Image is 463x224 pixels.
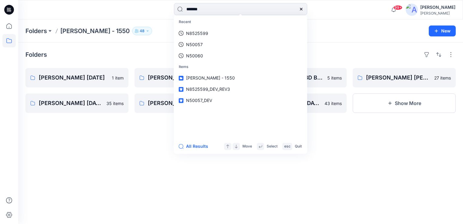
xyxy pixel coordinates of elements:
[325,100,342,107] p: 43 items
[25,68,128,87] a: [PERSON_NAME] [DATE]1 item
[295,143,302,150] p: Quit
[186,98,212,103] span: N50057_DEV
[186,76,235,81] span: [PERSON_NAME] - 1550
[60,27,130,35] p: [PERSON_NAME] - 1550
[132,27,152,35] button: 48
[175,95,306,106] a: N50057_DEV
[175,61,306,73] p: Items
[175,84,306,95] a: N8525599_DEV_REV3
[179,143,212,150] button: All Results
[393,5,402,10] span: 99+
[420,4,455,11] div: [PERSON_NAME]
[25,93,128,113] a: [PERSON_NAME] [DATE]35 items
[186,30,208,36] p: N8525599
[39,73,108,82] p: [PERSON_NAME] [DATE]
[25,27,47,35] a: Folders
[148,73,212,82] p: [PERSON_NAME] [DATE]
[429,25,456,36] button: New
[175,50,306,61] a: N50060
[186,41,203,48] p: N50057
[186,87,230,92] span: N8525599_DEV_REV3
[242,143,252,150] p: Move
[112,75,124,81] p: 1 item
[106,100,124,107] p: 35 items
[434,75,451,81] p: 27 items
[186,53,203,59] p: N50060
[420,11,455,15] div: [PERSON_NAME]
[353,68,456,87] a: [PERSON_NAME] [PERSON_NAME][DATE]27 items
[175,39,306,50] a: N50057
[25,51,47,58] h4: Folders
[327,75,342,81] p: 5 items
[175,73,306,84] a: [PERSON_NAME] - 1550
[353,93,456,113] button: Show More
[175,16,306,28] p: Recent
[135,68,238,87] a: [PERSON_NAME] [DATE]48 items
[140,28,145,34] p: 48
[148,99,212,107] p: [PERSON_NAME] [DATE]
[284,143,291,150] p: esc
[366,73,431,82] p: [PERSON_NAME] [PERSON_NAME][DATE]
[267,143,278,150] p: Select
[175,28,306,39] a: N8525599
[406,4,418,16] img: avatar
[135,93,238,113] a: [PERSON_NAME] [DATE]46 items
[39,99,103,107] p: [PERSON_NAME] [DATE]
